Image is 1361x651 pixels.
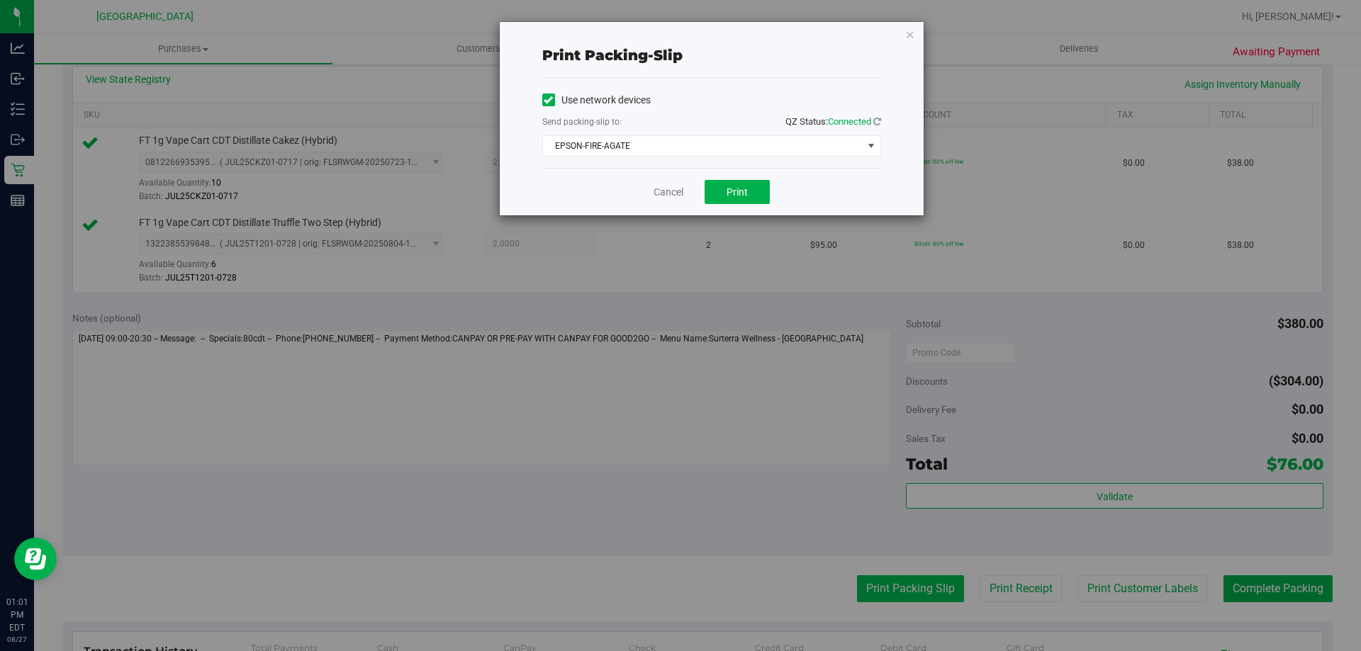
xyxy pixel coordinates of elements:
span: Print [727,186,748,198]
label: Use network devices [542,93,651,108]
span: Print packing-slip [542,47,683,64]
a: Cancel [654,185,683,200]
span: EPSON-FIRE-AGATE [543,136,863,156]
span: Connected [828,116,871,127]
span: select [862,136,880,156]
iframe: Resource center [14,538,57,580]
label: Send packing-slip to: [542,115,622,128]
button: Print [705,180,770,204]
span: QZ Status: [785,116,881,127]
